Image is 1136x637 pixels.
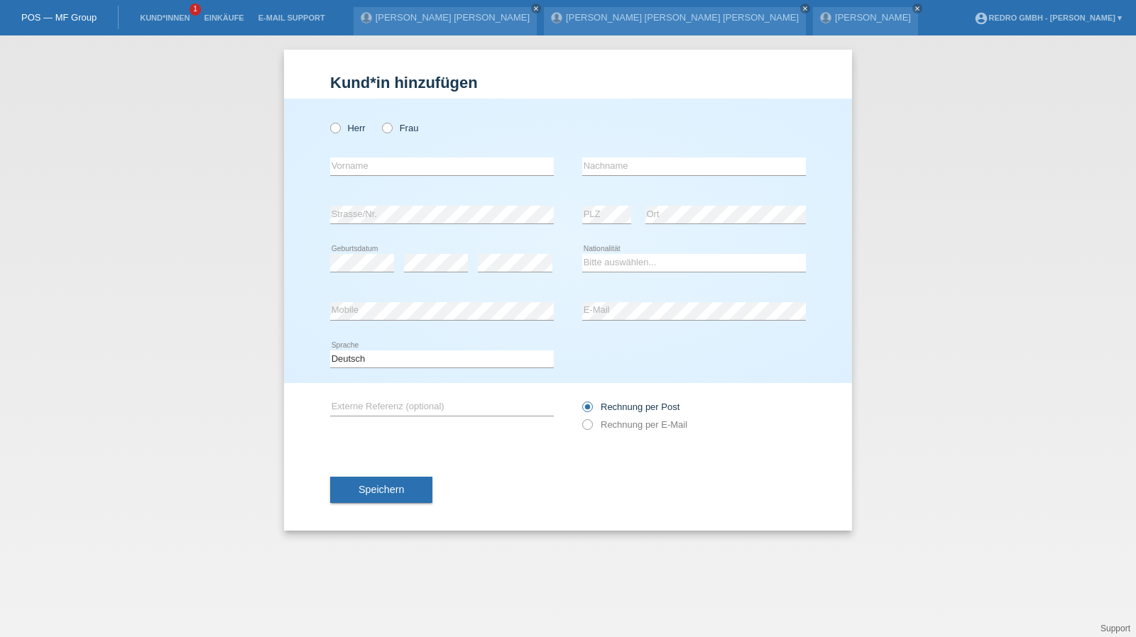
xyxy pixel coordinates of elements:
[197,13,251,22] a: Einkäufe
[582,419,687,430] label: Rechnung per E-Mail
[330,477,432,504] button: Speichern
[582,401,591,419] input: Rechnung per Post
[330,123,366,133] label: Herr
[835,12,911,23] a: [PERSON_NAME]
[376,12,530,23] a: [PERSON_NAME] [PERSON_NAME]
[582,401,679,412] label: Rechnung per Post
[914,5,921,12] i: close
[251,13,332,22] a: E-Mail Support
[800,4,810,13] a: close
[582,419,591,437] input: Rechnung per E-Mail
[330,123,339,132] input: Herr
[967,13,1129,22] a: account_circleRedro GmbH - [PERSON_NAME] ▾
[802,5,809,12] i: close
[912,4,922,13] a: close
[566,12,799,23] a: [PERSON_NAME] [PERSON_NAME] [PERSON_NAME]
[21,12,97,23] a: POS — MF Group
[974,11,988,26] i: account_circle
[531,4,541,13] a: close
[382,123,418,133] label: Frau
[1100,624,1130,633] a: Support
[532,5,540,12] i: close
[330,74,806,92] h1: Kund*in hinzufügen
[382,123,391,132] input: Frau
[359,484,404,495] span: Speichern
[190,4,201,16] span: 1
[133,13,197,22] a: Kund*innen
